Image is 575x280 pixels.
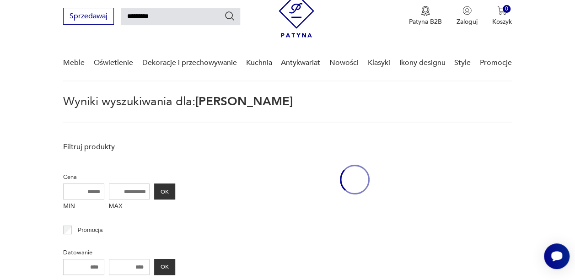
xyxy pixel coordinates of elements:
[409,6,442,26] a: Ikona medaluPatyna B2B
[492,6,512,26] button: 0Koszyk
[409,17,442,26] p: Patyna B2B
[480,45,512,81] a: Promocje
[78,225,103,235] p: Promocja
[63,8,114,25] button: Sprzedawaj
[63,14,114,20] a: Sprzedawaj
[503,5,511,13] div: 0
[195,93,293,110] span: [PERSON_NAME]
[142,45,237,81] a: Dekoracje i przechowywanie
[63,142,175,152] p: Filtruj produkty
[63,96,511,123] p: Wyniki wyszukiwania dla:
[544,243,570,269] iframe: Smartsupp widget button
[421,6,430,16] img: Ikona medalu
[368,45,390,81] a: Klasyki
[246,45,272,81] a: Kuchnia
[457,17,478,26] p: Zaloguj
[109,199,150,214] label: MAX
[63,45,85,81] a: Meble
[94,45,133,81] a: Oświetlenie
[63,199,104,214] label: MIN
[63,172,175,182] p: Cena
[329,45,359,81] a: Nowości
[492,17,512,26] p: Koszyk
[399,45,445,81] a: Ikony designu
[154,183,175,199] button: OK
[462,6,472,15] img: Ikonka użytkownika
[457,6,478,26] button: Zaloguj
[63,248,175,258] p: Datowanie
[224,11,235,22] button: Szukaj
[409,6,442,26] button: Patyna B2B
[340,137,370,222] div: oval-loading
[497,6,506,15] img: Ikona koszyka
[281,45,320,81] a: Antykwariat
[454,45,471,81] a: Style
[154,259,175,275] button: OK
